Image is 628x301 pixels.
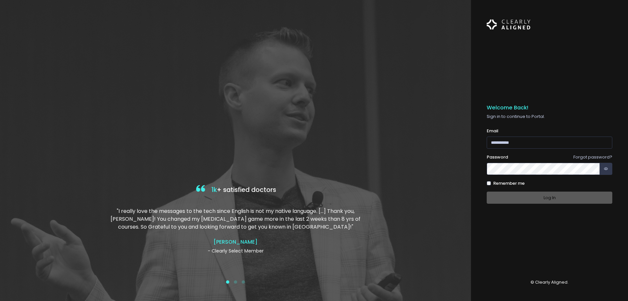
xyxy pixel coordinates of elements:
label: Email [487,128,498,134]
p: "I really love the messages to the tech since English is not my native language. […] Thank you, [... [109,207,362,231]
h5: Welcome Back! [487,104,612,111]
label: Password [487,154,508,160]
span: 1k [211,185,217,194]
p: - Clearly Select Member [109,248,362,254]
label: Remember me [493,180,525,187]
h4: [PERSON_NAME] [109,239,362,245]
p: Sign in to continue to Portal. [487,113,612,120]
h4: + satisfied doctors [109,183,362,197]
img: Logo Horizontal [487,16,531,33]
a: Forgot password? [573,154,612,160]
p: © Clearly Aligned. [487,279,612,286]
